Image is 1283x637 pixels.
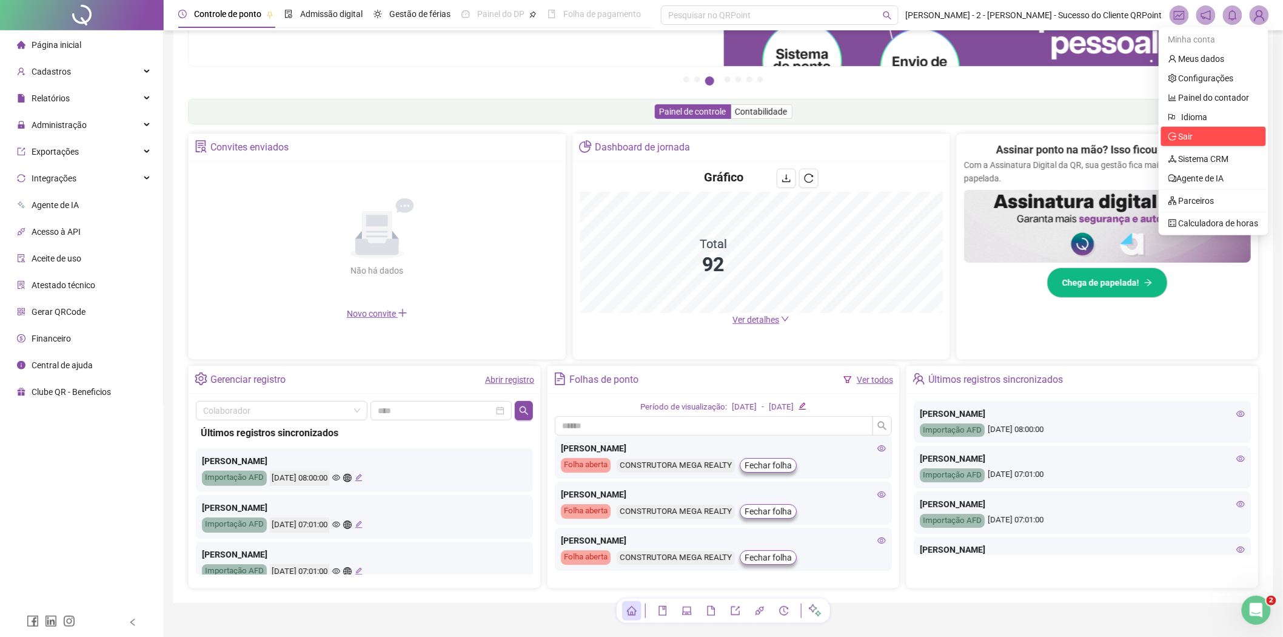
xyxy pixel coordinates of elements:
[300,9,363,19] span: Admissão digital
[683,76,689,83] button: 1
[343,521,351,528] span: global
[920,468,985,482] div: Importação AFD
[1168,132,1177,141] span: logout
[1227,10,1238,21] span: bell
[32,307,85,317] span: Gerar QRCode
[1168,93,1250,103] a: bar-chart Painel do contador
[202,454,527,468] div: [PERSON_NAME]
[1168,73,1234,83] a: setting Configurações
[732,315,789,325] a: Ver detalhes down
[343,567,351,575] span: global
[843,376,852,384] span: filter
[877,536,886,545] span: eye
[627,605,637,615] span: home
[1168,54,1225,64] a: user Meus dados
[561,488,886,501] div: [PERSON_NAME]
[1168,154,1229,164] a: deployment-unit Sistema CRM
[920,497,1245,511] div: [PERSON_NAME]
[857,375,893,385] a: Ver todos
[735,107,788,116] span: Contabilidade
[17,388,25,396] span: gift
[762,401,764,414] div: -
[1250,6,1268,24] img: 39070
[1236,545,1245,554] span: eye
[321,264,433,277] div: Não há dados
[343,474,351,482] span: global
[745,551,792,564] span: Fechar folha
[731,605,740,615] span: export
[920,514,1245,528] div: [DATE] 07:01:00
[202,564,267,579] div: Importação AFD
[202,548,527,561] div: [PERSON_NAME]
[548,10,556,18] span: book
[877,421,887,431] span: search
[595,137,690,158] div: Dashboard de jornada
[32,280,95,290] span: Atestado técnico
[735,76,742,83] button: 5
[461,10,470,18] span: dashboard
[745,505,792,518] span: Fechar folha
[996,141,1219,158] h2: Assinar ponto na mão? Isso ficou no passado!
[1047,268,1168,298] button: Chega de papelada!
[725,76,731,83] button: 4
[17,308,25,316] span: qrcode
[32,67,71,76] span: Cadastros
[32,200,79,210] span: Agente de IA
[660,107,726,116] span: Painel de controle
[32,387,111,397] span: Clube QR - Beneficios
[920,468,1245,482] div: [DATE] 07:01:00
[1168,110,1177,124] span: flag
[1201,10,1211,21] span: notification
[561,534,886,547] div: [PERSON_NAME]
[45,615,57,627] span: linkedin
[1168,196,1214,206] a: apartment Parceiros
[266,11,273,18] span: pushpin
[964,158,1251,185] p: Com a Assinatura Digital da QR, sua gestão fica mais ágil, segura e sem papelada.
[920,423,1245,437] div: [DATE] 08:00:00
[32,147,79,157] span: Exportações
[740,458,797,473] button: Fechar folha
[617,551,735,565] div: CONSTRUTORA MEGA REALTY
[398,308,407,318] span: plus
[332,521,340,528] span: eye
[1242,596,1271,625] iframe: Intercom live chat
[32,40,81,50] span: Página inicial
[694,76,700,83] button: 2
[877,490,886,499] span: eye
[920,423,985,437] div: Importação AFD
[17,361,25,369] span: info-circle
[757,76,763,83] button: 7
[740,550,797,565] button: Fechar folha
[194,9,261,19] span: Controle de ponto
[928,369,1063,390] div: Últimos registros sincronizados
[1179,132,1193,141] span: Sair
[561,442,886,455] div: [PERSON_NAME]
[883,11,892,20] span: search
[782,174,791,183] span: download
[920,543,1245,556] div: [PERSON_NAME]
[1168,218,1259,228] a: calculator Calculadora de horas
[195,140,207,153] span: solution
[270,517,329,533] div: [DATE] 07:01:00
[1062,276,1139,289] span: Chega de papelada!
[27,615,39,627] span: facebook
[17,334,25,343] span: dollar
[1182,110,1251,124] span: Idioma
[1236,409,1245,418] span: eye
[17,281,25,289] span: solution
[17,227,25,236] span: api
[569,369,638,390] div: Folhas de ponto
[804,174,814,183] span: reload
[485,375,534,385] a: Abrir registro
[732,401,757,414] div: [DATE]
[270,471,329,486] div: [DATE] 08:00:00
[32,227,81,237] span: Acesso à API
[202,501,527,514] div: [PERSON_NAME]
[355,567,363,575] span: edit
[682,605,692,615] span: laptop
[202,471,267,486] div: Importação AFD
[529,11,537,18] span: pushpin
[779,605,789,615] span: history
[210,369,286,390] div: Gerenciar registro
[745,459,792,472] span: Fechar folha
